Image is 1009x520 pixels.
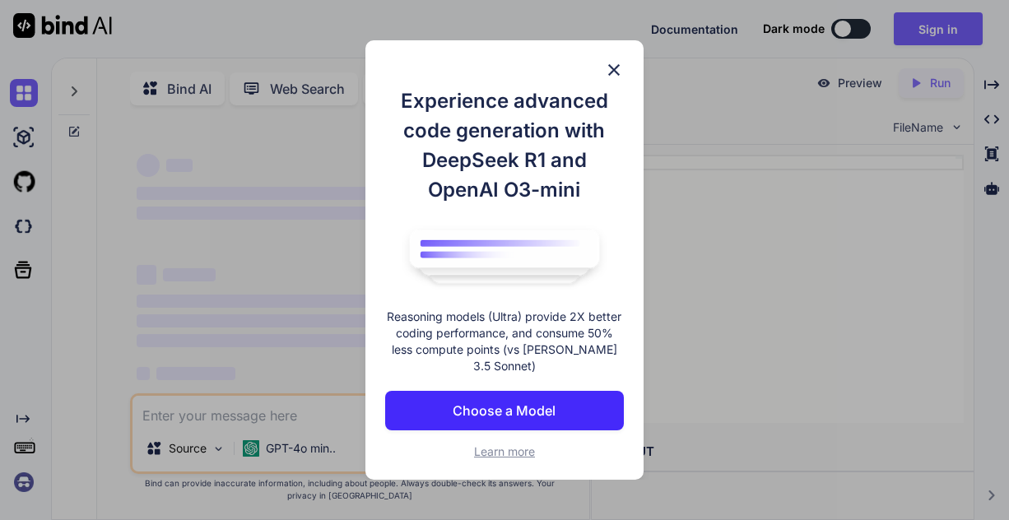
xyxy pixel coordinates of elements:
[385,391,623,430] button: Choose a Model
[453,401,556,420] p: Choose a Model
[385,309,623,374] p: Reasoning models (Ultra) provide 2X better coding performance, and consume 50% less compute point...
[474,444,535,458] span: Learn more
[398,221,611,292] img: bind logo
[385,86,623,205] h1: Experience advanced code generation with DeepSeek R1 and OpenAI O3-mini
[604,60,624,80] img: close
